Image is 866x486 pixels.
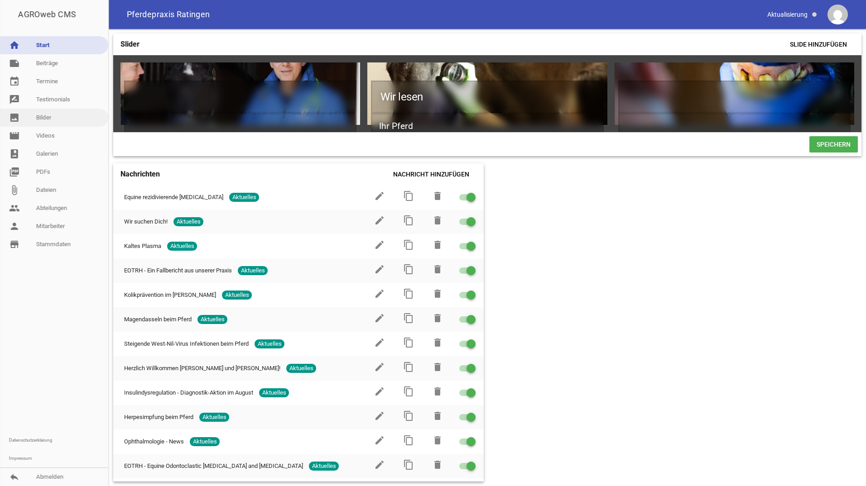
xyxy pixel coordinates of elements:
span: Aktuelles [199,413,229,422]
i: content_copy [403,337,414,348]
span: Equine rezidivierende [MEDICAL_DATA] [124,193,223,202]
a: edit [374,343,385,349]
i: delete [432,239,443,250]
span: Kaltes Plasma [124,242,161,251]
i: event [9,76,20,87]
span: Aktuelles [255,339,284,348]
i: delete [432,435,443,446]
a: edit [374,269,385,276]
i: attach_file [9,185,20,195]
i: delete [432,337,443,348]
span: Ophthalmologie - News [124,437,184,446]
span: Aktuelles [197,315,227,324]
a: edit [374,294,385,300]
i: edit [374,191,385,201]
i: content_copy [403,215,414,226]
i: delete [432,264,443,275]
i: delete [432,410,443,421]
i: edit [374,337,385,348]
span: Slide hinzufügen [783,36,854,52]
i: photo_album [9,148,20,159]
i: edit [374,459,385,470]
span: Aktuelles [222,291,252,300]
h4: Nachrichten [120,167,160,181]
i: content_copy [403,386,414,397]
span: Wir suchen Dich! [124,217,168,226]
span: Aktuelles [167,242,197,251]
a: edit [374,465,385,472]
span: Aktuelles [173,217,203,226]
i: people [9,203,20,214]
i: picture_as_pdf [9,167,20,177]
i: home [9,40,20,51]
a: edit [374,318,385,325]
span: Herzlich Willkommen [PERSON_NAME] und [PERSON_NAME]! [124,364,280,373]
i: edit [374,435,385,446]
i: edit [374,215,385,226]
i: edit [374,264,385,275]
i: delete [432,191,443,201]
i: delete [432,288,443,299]
i: content_copy [403,410,414,421]
i: image [9,112,20,123]
h2: Ihr Pferd [371,113,603,140]
h1: Wir lesen [371,81,603,113]
span: Aktuelles [190,437,220,446]
span: Aktuelles [238,266,268,275]
span: Aktuelles [259,388,289,397]
span: Magendasseln beim Pferd [124,315,192,324]
i: edit [374,410,385,421]
i: movie [9,130,20,141]
i: edit [374,362,385,372]
i: content_copy [403,288,414,299]
a: edit [374,416,385,423]
i: delete [432,386,443,397]
i: content_copy [403,264,414,275]
h4: Slider [120,37,140,52]
i: note [9,58,20,69]
i: edit [374,288,385,299]
i: content_copy [403,362,414,372]
i: reply [9,472,20,482]
i: content_copy [403,459,414,470]
span: Aktuelles [229,193,259,202]
i: content_copy [403,435,414,446]
span: EOTRH - Ein Fallbericht aus unserer Praxis [124,266,232,275]
span: Insulindysregulation - Diagnostik-Aktion im August [124,388,253,397]
i: edit [374,386,385,397]
span: Pferdepraxis Ratingen [127,10,210,19]
i: content_copy [403,191,414,201]
a: edit [374,220,385,227]
i: content_copy [403,313,414,324]
i: edit [374,313,385,324]
span: Aktuelles [286,364,316,373]
i: store_mall_directory [9,239,20,250]
span: Kolikprävention im [PERSON_NAME] [124,291,216,300]
a: edit [374,196,385,203]
span: Speichern [809,136,858,152]
span: Aktuelles [309,462,339,471]
i: delete [432,313,443,324]
i: edit [374,239,385,250]
a: edit [374,440,385,447]
span: Nachricht hinzufügen [386,166,476,182]
i: content_copy [403,239,414,250]
i: person [9,221,20,232]
i: delete [432,362,443,372]
i: delete [432,215,443,226]
a: edit [374,245,385,252]
span: Herpesimpfung beim Pferd [124,413,193,422]
a: edit [374,367,385,374]
i: delete [432,459,443,470]
a: edit [374,391,385,398]
span: Steigende West-Nil-Virus Infektionen beim Pferd [124,339,249,348]
i: rate_review [9,94,20,105]
span: EOTRH - Equine Odontoclastic [MEDICAL_DATA] and [MEDICAL_DATA] [124,462,303,471]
